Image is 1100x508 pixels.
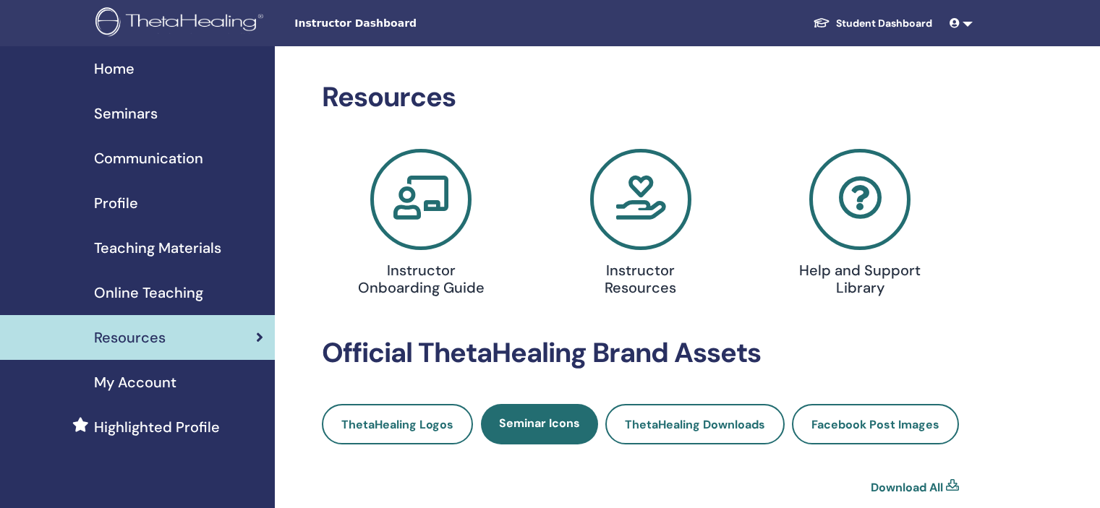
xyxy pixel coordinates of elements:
a: Help and Support Library [759,149,961,302]
span: Instructor Dashboard [294,16,511,31]
h2: Resources [322,81,959,114]
a: Instructor Onboarding Guide [320,149,522,302]
span: Seminar Icons [499,416,580,431]
a: Student Dashboard [801,10,944,37]
h4: Help and Support Library [789,262,931,296]
img: logo.png [95,7,268,40]
h4: Instructor Resources [570,262,712,296]
span: Communication [94,147,203,169]
span: Resources [94,327,166,348]
span: Teaching Materials [94,237,221,259]
span: Profile [94,192,138,214]
h4: Instructor Onboarding Guide [350,262,492,296]
span: Highlighted Profile [94,416,220,438]
span: Facebook Post Images [811,417,939,432]
a: Instructor Resources [540,149,742,302]
span: ThetaHealing Logos [341,417,453,432]
span: ThetaHealing Downloads [625,417,765,432]
a: Download All [871,479,943,496]
span: My Account [94,371,176,393]
h2: Official ThetaHealing Brand Assets [322,337,959,370]
a: ThetaHealing Downloads [605,404,785,444]
span: Online Teaching [94,282,203,303]
a: Facebook Post Images [792,404,959,444]
span: Home [94,58,135,79]
img: graduation-cap-white.svg [813,17,830,29]
a: ThetaHealing Logos [322,404,473,444]
a: Seminar Icons [481,404,598,444]
span: Seminars [94,103,158,124]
